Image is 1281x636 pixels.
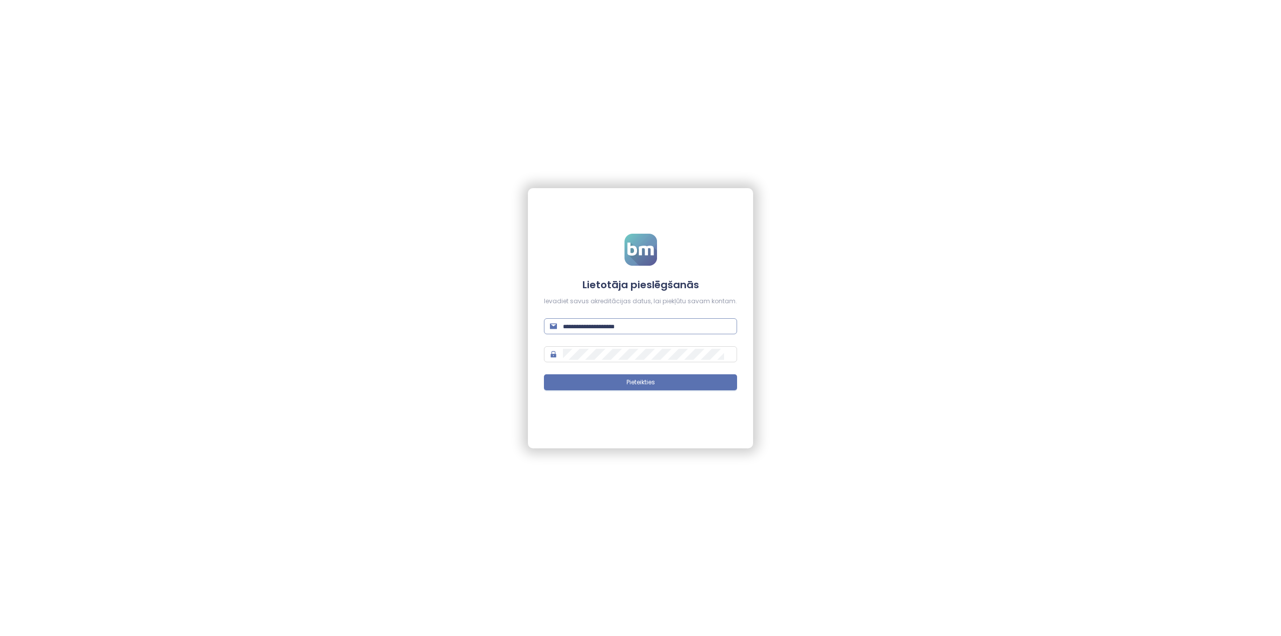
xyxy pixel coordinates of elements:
[626,378,655,387] span: Pieteikties
[544,297,737,306] div: Ievadiet savus akreditācijas datus, lai piekļūtu savam kontam.
[544,278,737,292] h4: Lietotāja pieslēgšanās
[544,374,737,390] button: Pieteikties
[550,323,557,330] span: mail
[550,351,557,358] span: lock
[624,234,657,266] img: logo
